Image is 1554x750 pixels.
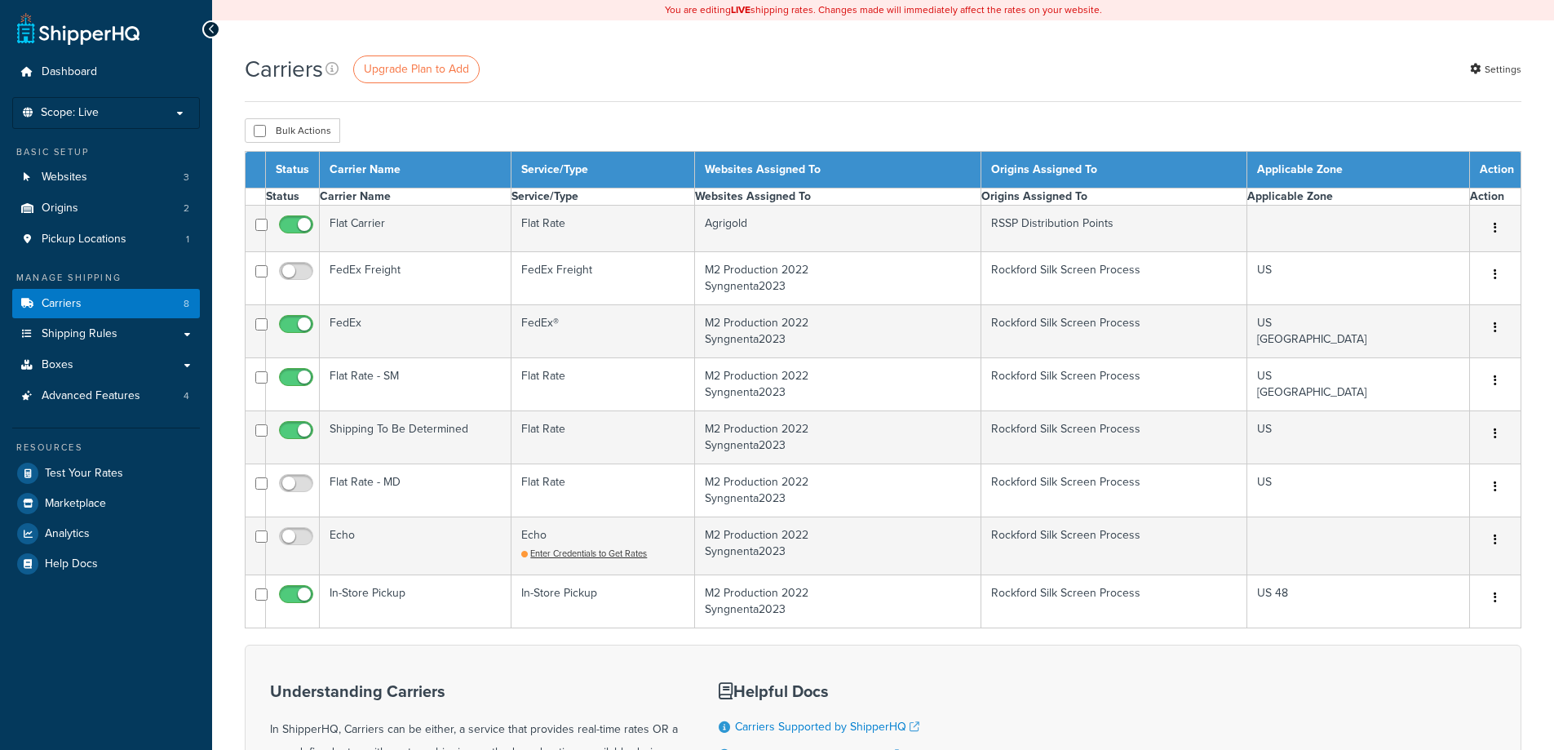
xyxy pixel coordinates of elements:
[511,575,695,628] td: In-Store Pickup
[511,517,695,575] td: Echo
[42,389,140,403] span: Advanced Features
[511,358,695,411] td: Flat Rate
[530,547,647,560] span: Enter Credentials to Get Rates
[42,358,73,372] span: Boxes
[184,297,189,311] span: 8
[184,171,189,184] span: 3
[320,575,511,628] td: In-Store Pickup
[695,152,981,189] th: Websites Assigned To
[719,682,932,700] h3: Helpful Docs
[12,381,200,411] a: Advanced Features 4
[511,252,695,305] td: FedEx Freight
[320,206,511,252] td: Flat Carrier
[1470,58,1521,81] a: Settings
[12,193,200,224] li: Origins
[981,206,1247,252] td: RSSP Distribution Points
[12,441,200,455] div: Resources
[320,305,511,358] td: FedEx
[511,411,695,464] td: Flat Rate
[184,202,189,215] span: 2
[364,60,469,78] span: Upgrade Plan to Add
[981,152,1247,189] th: Origins Assigned To
[45,497,106,511] span: Marketplace
[320,358,511,411] td: Flat Rate - SM
[12,519,200,548] a: Analytics
[695,517,981,575] td: M2 Production 2022 Syngnenta2023
[731,2,750,17] b: LIVE
[12,459,200,488] a: Test Your Rates
[511,152,695,189] th: Service/Type
[981,575,1247,628] td: Rockford Silk Screen Process
[320,464,511,517] td: Flat Rate - MD
[695,252,981,305] td: M2 Production 2022 Syngnenta2023
[42,327,117,341] span: Shipping Rules
[12,489,200,518] a: Marketplace
[270,682,678,700] h3: Understanding Carriers
[695,189,981,206] th: Websites Assigned To
[320,517,511,575] td: Echo
[320,252,511,305] td: FedEx Freight
[42,171,87,184] span: Websites
[45,467,123,481] span: Test Your Rates
[12,224,200,255] a: Pickup Locations 1
[981,189,1247,206] th: Origins Assigned To
[320,411,511,464] td: Shipping To Be Determined
[1470,152,1521,189] th: Action
[266,189,320,206] th: Status
[981,464,1247,517] td: Rockford Silk Screen Process
[511,206,695,252] td: Flat Rate
[695,464,981,517] td: M2 Production 2022 Syngnenta2023
[186,233,189,246] span: 1
[12,145,200,159] div: Basic Setup
[266,152,320,189] th: Status
[42,65,97,79] span: Dashboard
[981,411,1247,464] td: Rockford Silk Screen Process
[1246,189,1469,206] th: Applicable Zone
[695,411,981,464] td: M2 Production 2022 Syngnenta2023
[1246,575,1469,628] td: US 48
[245,53,323,85] h1: Carriers
[981,358,1247,411] td: Rockford Silk Screen Process
[12,224,200,255] li: Pickup Locations
[245,118,340,143] button: Bulk Actions
[1470,189,1521,206] th: Action
[695,206,981,252] td: Agrigold
[184,389,189,403] span: 4
[12,193,200,224] a: Origins 2
[353,55,480,83] a: Upgrade Plan to Add
[12,57,200,87] a: Dashboard
[1246,305,1469,358] td: US [GEOGRAPHIC_DATA]
[511,464,695,517] td: Flat Rate
[12,319,200,349] a: Shipping Rules
[41,106,99,120] span: Scope: Live
[17,12,139,45] a: ShipperHQ Home
[695,575,981,628] td: M2 Production 2022 Syngnenta2023
[511,189,695,206] th: Service/Type
[12,271,200,285] div: Manage Shipping
[1246,252,1469,305] td: US
[511,305,695,358] td: FedEx®
[45,527,90,541] span: Analytics
[12,350,200,380] a: Boxes
[12,289,200,319] li: Carriers
[735,718,919,735] a: Carriers Supported by ShipperHQ
[12,549,200,579] a: Help Docs
[1246,411,1469,464] td: US
[12,381,200,411] li: Advanced Features
[42,202,78,215] span: Origins
[42,233,126,246] span: Pickup Locations
[45,557,98,571] span: Help Docs
[12,289,200,319] a: Carriers 8
[695,305,981,358] td: M2 Production 2022 Syngnenta2023
[981,252,1247,305] td: Rockford Silk Screen Process
[1246,152,1469,189] th: Applicable Zone
[695,358,981,411] td: M2 Production 2022 Syngnenta2023
[981,305,1247,358] td: Rockford Silk Screen Process
[1246,464,1469,517] td: US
